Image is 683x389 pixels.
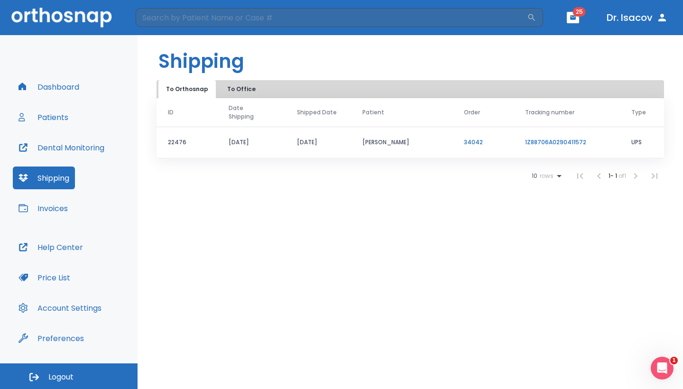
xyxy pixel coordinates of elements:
td: [DATE] [286,127,351,158]
button: To Orthosnap [158,80,216,98]
button: Dashboard [13,75,85,98]
span: Logout [48,372,74,382]
div: Tooltip anchor [82,334,91,343]
button: Shipping [13,167,75,189]
div: tabs [158,80,267,98]
span: ID [168,108,174,117]
img: Orthosnap [11,8,112,27]
span: Type [631,108,646,117]
input: Search by Patient Name or Case # [136,8,527,27]
iframe: Intercom live chat [651,357,674,380]
td: 22476 [157,127,217,158]
span: 10 [532,173,537,179]
button: To Office [218,80,265,98]
h1: Shipping [158,47,244,75]
button: Help Center [13,236,89,259]
span: Patient [362,108,384,117]
span: 1 - 1 [609,172,618,180]
button: Dr. Isacov [603,9,672,26]
span: Tracking number [525,108,574,117]
td: UPS [620,127,664,158]
span: Shipped Date [297,108,337,117]
a: 34042 [464,138,483,146]
button: Account Settings [13,296,107,319]
span: 1 [670,357,678,364]
span: Date Shipping [229,104,268,121]
span: rows [537,173,554,179]
span: Order [464,108,480,117]
span: 25 [573,7,586,17]
button: Invoices [13,197,74,220]
button: Dental Monitoring [13,136,110,159]
td: [PERSON_NAME] [351,127,452,158]
button: Patients [13,106,74,129]
span: of 1 [618,172,626,180]
button: Price List [13,266,76,289]
a: 1Z88706A0290411572 [525,138,586,146]
td: [DATE] [217,127,286,158]
button: Preferences [13,327,90,350]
